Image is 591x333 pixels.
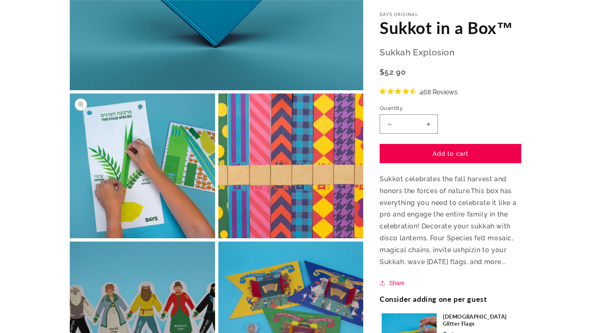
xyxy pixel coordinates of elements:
button: Share [380,278,407,288]
span: 468 Reviews [419,86,458,98]
h1: Sukkot in a Box™ [380,17,521,39]
p: Days Original [380,12,521,17]
a: [DEMOGRAPHIC_DATA] Glitter Flags [443,313,519,327]
button: Rated 4.7 out of 5 stars from 468 reviews. Jump to reviews. [380,86,458,98]
label: Quantity [380,104,521,112]
span: $52.90 [380,66,406,78]
span: Sukkot celebrates the fall harvest and honors the forces of nature. This box has everything you n... [380,175,516,266]
h2: Consider adding one per guest [380,295,487,304]
button: Add to cart [380,144,521,163]
p: Sukkah Explosion [380,45,521,60]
